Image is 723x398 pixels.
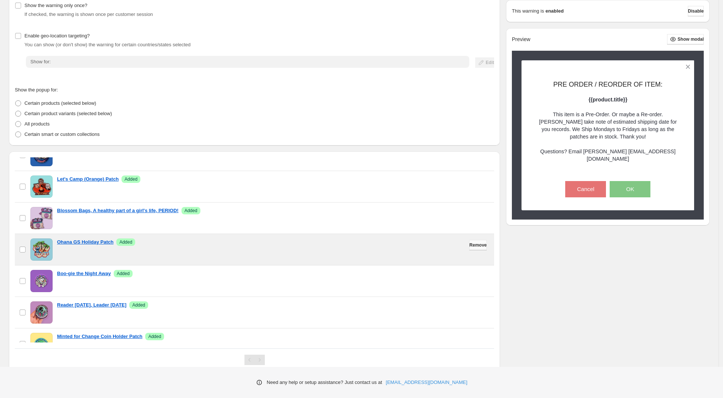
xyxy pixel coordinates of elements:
span: Show the popup for: [15,87,58,93]
img: Reader today, Leader tomorrow [30,301,53,324]
strong: {{product.title}} [589,97,627,103]
p: Certain smart or custom collections [24,131,100,138]
span: You can show (or don't show) the warning for certain countries/states selected [24,42,191,47]
img: Blossom Bags, A healthy part of a girl's life, PERIOD! [30,207,53,229]
span: Show modal [677,36,704,42]
a: Minted for Change Coin Holder Patch [57,333,142,340]
span: Added [119,239,132,245]
h2: Preview [512,36,530,43]
a: [EMAIL_ADDRESS][DOMAIN_NAME] [386,379,467,386]
a: Ohana GS Holiday Patch [57,238,113,246]
img: Let's Camp (Orange) Patch [30,175,53,198]
span: PRE ORDER / REORDER OF ITEM: [553,81,663,88]
span: Added [148,334,161,340]
img: Minted for Change Coin Holder Patch [30,333,53,355]
a: Let's Camp (Orange) Patch [57,175,119,183]
a: Reader [DATE], Leader [DATE] [57,301,126,309]
button: Disable [688,6,704,16]
button: OK [610,181,650,197]
p: All products [24,120,50,128]
span: Added [124,176,137,182]
img: Ohana GS Holiday Patch [30,238,53,261]
p: This item is a Pre-Order. Or maybe a Re-order. [PERSON_NAME] take note of estimated shipping date... [534,111,682,163]
span: If checked, the warning is shown once per customer session [24,11,153,17]
p: This warning is [512,7,544,15]
span: Show for: [30,59,51,64]
span: Enable geo-location targeting? [24,33,90,39]
a: Boo-gie the Night Away [57,270,111,277]
button: Remove [469,240,487,250]
button: Show modal [667,34,704,44]
span: Added [132,302,145,308]
span: Disable [688,8,704,14]
img: Boo-gie the Night Away [30,270,53,292]
span: Certain products (selected below) [24,100,96,106]
button: Cancel [565,181,606,197]
nav: Pagination [244,355,265,365]
span: Certain product variants (selected below) [24,111,112,116]
span: Added [184,208,197,214]
a: Blossom Bags, A healthy part of a girl's life, PERIOD! [57,207,179,214]
span: Show the warning only once? [24,3,87,8]
span: Added [117,271,130,277]
span: Remove [469,242,487,248]
strong: enabled [546,7,564,15]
